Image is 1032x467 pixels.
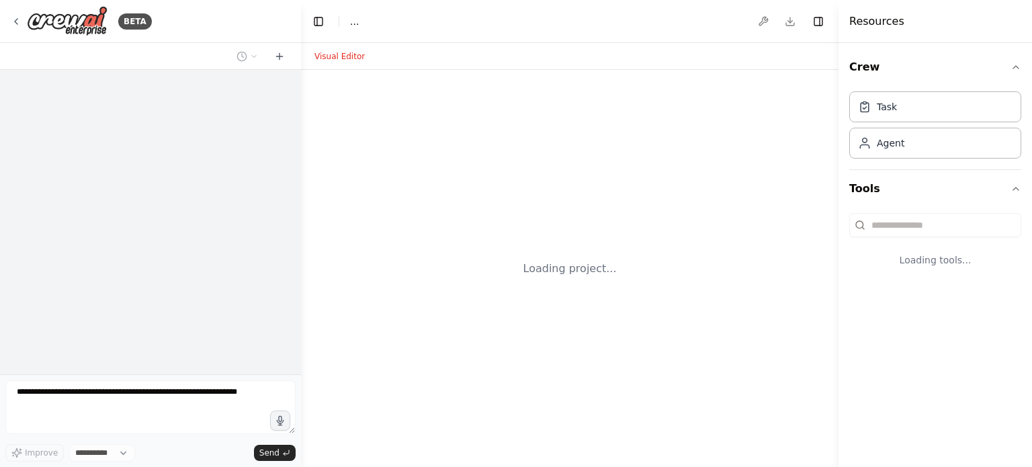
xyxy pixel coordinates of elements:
button: Visual Editor [306,48,373,65]
span: Send [259,448,279,458]
div: Tools [849,208,1021,288]
button: Send [254,445,296,461]
span: Improve [25,448,58,458]
img: Logo [27,6,107,36]
div: Agent [877,136,904,150]
button: Switch to previous chat [231,48,263,65]
button: Tools [849,170,1021,208]
button: Hide right sidebar [809,12,828,31]
div: Loading project... [523,261,617,277]
button: Start a new chat [269,48,290,65]
div: Loading tools... [849,243,1021,278]
div: BETA [118,13,152,30]
div: Crew [849,86,1021,169]
div: Task [877,100,897,114]
button: Crew [849,48,1021,86]
button: Click to speak your automation idea [270,411,290,431]
nav: breadcrumb [350,15,359,28]
span: ... [350,15,359,28]
h4: Resources [849,13,904,30]
button: Improve [5,444,64,462]
button: Hide left sidebar [309,12,328,31]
